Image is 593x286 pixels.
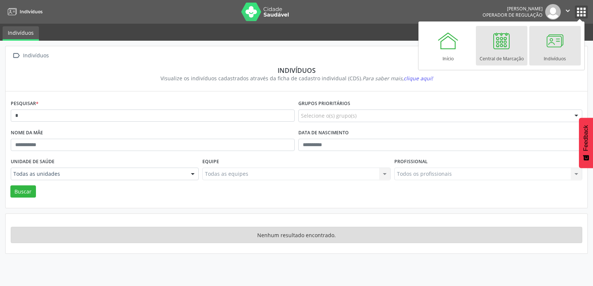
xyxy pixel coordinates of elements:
[561,4,575,20] button: 
[483,6,543,12] div: [PERSON_NAME]
[298,127,349,139] label: Data de nascimento
[11,227,582,243] div: Nenhum resultado encontrado.
[13,170,183,178] span: Todas as unidades
[423,26,474,65] a: Início
[301,112,357,120] span: Selecione o(s) grupo(s)
[11,50,50,61] a:  Indivíduos
[202,156,219,168] label: Equipe
[16,74,577,82] div: Visualize os indivíduos cadastrados através da ficha de cadastro individual (CDS).
[11,127,43,139] label: Nome da mãe
[529,26,581,65] a: Indivíduos
[362,75,433,82] i: Para saber mais,
[3,26,39,41] a: Indivíduos
[11,98,39,110] label: Pesquisar
[483,12,543,18] span: Operador de regulação
[583,125,589,151] span: Feedback
[579,118,593,168] button: Feedback - Mostrar pesquisa
[394,156,428,168] label: Profissional
[21,50,50,61] div: Indivíduos
[11,50,21,61] i: 
[575,6,588,18] button: apps
[404,75,433,82] span: clique aqui!
[16,66,577,74] div: Indivíduos
[476,26,527,65] a: Central de Marcação
[5,6,43,18] a: Indivíduos
[10,185,36,198] button: Buscar
[564,7,572,15] i: 
[20,9,43,15] span: Indivíduos
[11,156,54,168] label: Unidade de saúde
[298,98,350,110] label: Grupos prioritários
[545,4,561,20] img: img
